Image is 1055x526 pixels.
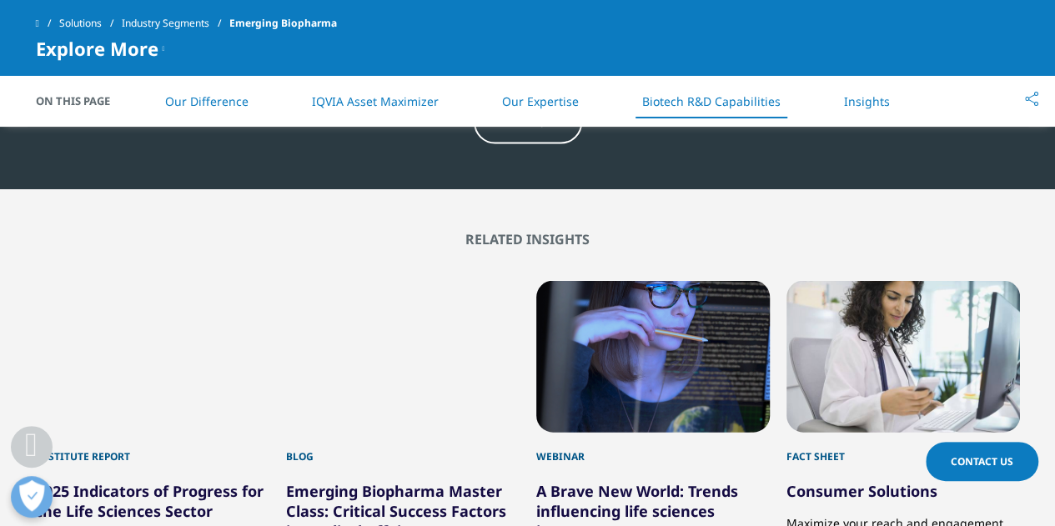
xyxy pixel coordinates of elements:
[844,93,890,109] a: Insights
[312,93,439,109] a: IQVIA Asset Maximizer
[926,442,1038,481] a: Contact Us
[642,93,781,109] a: Biotech R&D Capabilities
[36,38,158,58] span: Explore More
[11,476,53,518] button: Open Preferences
[36,433,269,464] div: Institute Report
[786,433,1020,464] div: Fact Sheet
[286,433,520,464] div: Blog
[59,8,122,38] a: Solutions
[951,454,1013,468] span: Contact Us
[786,481,937,501] a: Consumer Solutions
[36,481,264,521] a: 2025 Indicators of Progress for the Life Sciences Sector
[122,8,229,38] a: Industry Segments
[502,93,579,109] a: Our Expertise
[36,93,128,109] span: On This Page
[536,433,770,464] div: Webinar
[165,93,249,109] a: Our Difference
[229,8,337,38] span: Emerging Biopharma
[36,231,1020,248] h2: Related Insights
